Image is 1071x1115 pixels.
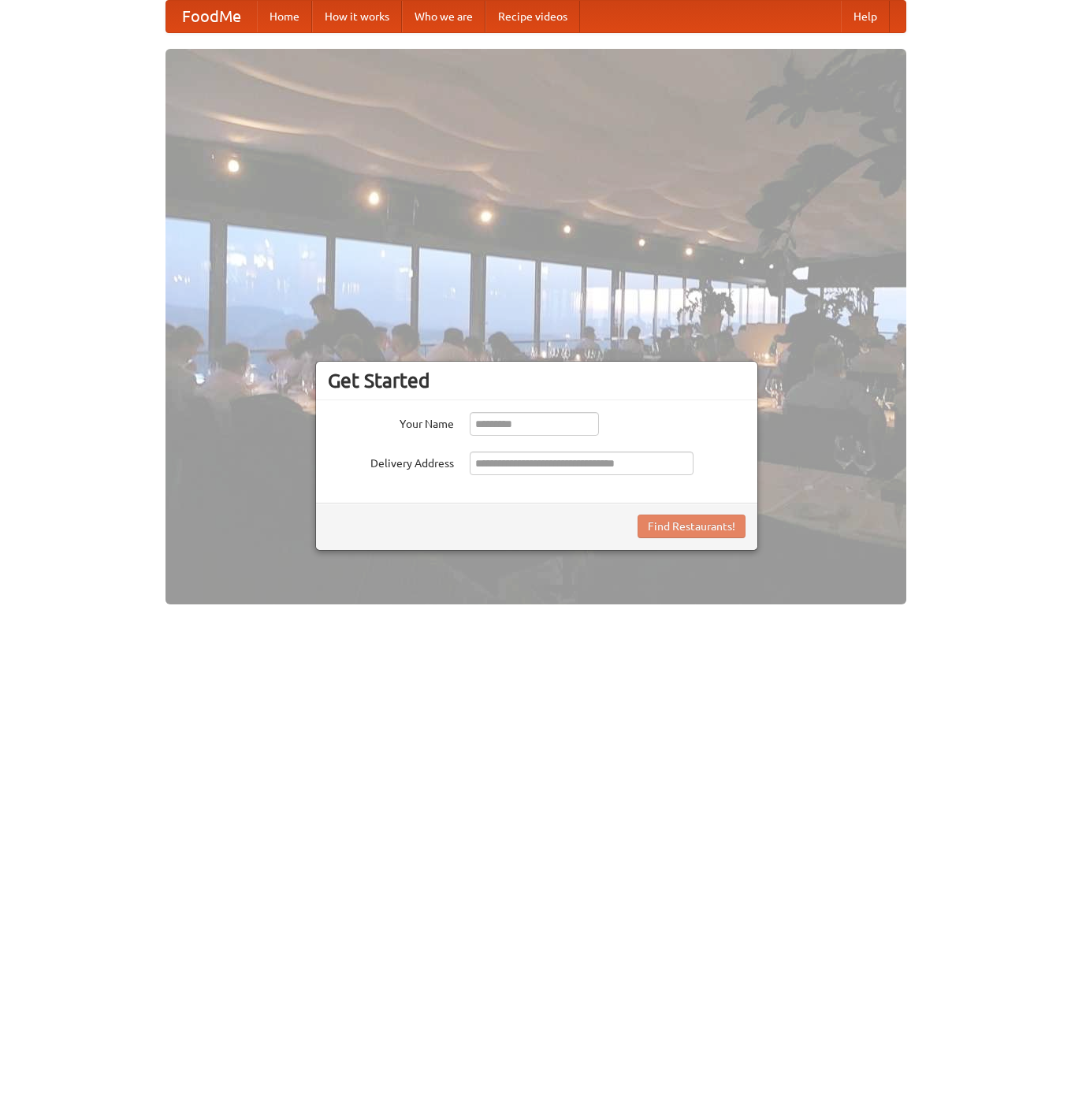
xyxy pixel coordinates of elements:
[402,1,485,32] a: Who we are
[841,1,890,32] a: Help
[312,1,402,32] a: How it works
[328,412,454,432] label: Your Name
[328,452,454,471] label: Delivery Address
[257,1,312,32] a: Home
[485,1,580,32] a: Recipe videos
[166,1,257,32] a: FoodMe
[638,515,746,538] button: Find Restaurants!
[328,369,746,392] h3: Get Started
